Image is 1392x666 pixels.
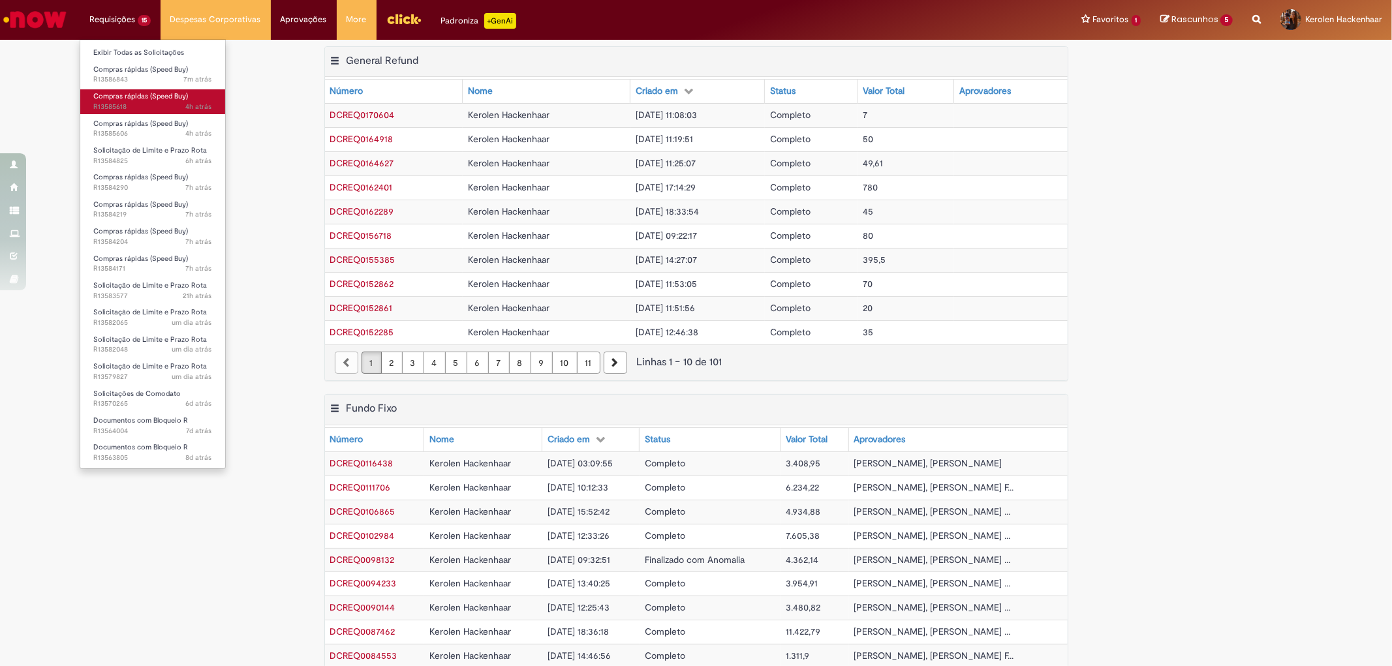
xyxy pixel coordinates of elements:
a: Aberto R13582065 : Solicitação de Limite e Prazo Rota [80,305,225,329]
div: Número [330,85,363,98]
span: Kerolen Hackenhaar [468,326,549,338]
a: Abrir Registro: DCREQ0090144 [330,601,395,613]
span: [DATE] 15:52:42 [548,506,610,517]
div: Linhas 1 − 10 de 101 [335,355,1058,370]
a: Abrir Registro: DCREQ0116438 [330,457,394,469]
a: Abrir Registro: DCREQ0162401 [330,181,393,193]
span: Kerolen Hackenhaar [429,554,511,566]
span: [DATE] 12:25:43 [548,601,610,613]
time: 01/10/2025 08:37:12 [186,264,212,273]
span: [PERSON_NAME], [PERSON_NAME] ... [854,530,1011,541]
a: Aberto R13584219 : Compras rápidas (Speed Buy) [80,198,225,222]
span: Kerolen Hackenhaar [429,481,511,493]
span: R13585618 [93,102,212,112]
a: Página 5 [445,352,467,374]
span: DCREQ0152862 [330,278,394,290]
time: 24/09/2025 16:23:36 [187,426,212,436]
span: Completo [645,577,685,589]
span: 3.954,91 [786,577,818,589]
a: Abrir Registro: DCREQ0106865 [330,506,395,517]
span: Kerolen Hackenhaar [468,205,549,217]
div: Aprovadores [854,433,906,446]
span: 50 [863,133,874,145]
span: Completo [770,254,811,265]
time: 30/09/2025 14:48:32 [172,344,212,354]
time: 01/10/2025 15:46:50 [184,74,212,84]
a: Próxima página [604,352,627,374]
span: Completo [645,457,685,469]
a: Página 9 [531,352,553,374]
span: 4h atrás [186,102,212,112]
span: 7h atrás [186,264,212,273]
a: Abrir Registro: DCREQ0084553 [330,650,397,661]
span: 70 [863,278,873,290]
span: R13584204 [93,237,212,247]
span: DCREQ0087462 [330,626,395,637]
span: [DATE] 12:46:38 [636,326,698,338]
span: DCREQ0098132 [330,554,395,566]
div: Aprovadores [959,85,1011,98]
span: DCREQ0162401 [330,181,393,193]
h2: Fundo Fixo [347,402,397,415]
span: Kerolen Hackenhaar [429,577,511,589]
div: Status [645,433,670,446]
div: Valor Total [863,85,905,98]
a: Abrir Registro: DCREQ0162289 [330,205,394,217]
span: 7 [863,109,868,121]
span: Kerolen Hackenhaar [1305,14,1382,25]
div: Criado em [548,433,590,446]
span: Completo [770,326,811,338]
a: Aberto R13585618 : Compras rápidas (Speed Buy) [80,89,225,114]
span: 45 [863,205,874,217]
div: Nome [429,433,454,446]
span: Kerolen Hackenhaar [468,230,549,241]
span: 4h atrás [186,129,212,138]
span: R13563805 [93,453,212,463]
span: Solicitações de Comodato [93,389,181,399]
span: Completo [770,109,811,121]
span: 7.605,38 [786,530,820,541]
a: Abrir Registro: DCREQ0152862 [330,278,394,290]
span: Requisições [89,13,135,26]
span: um dia atrás [172,344,212,354]
a: Abrir Registro: DCREQ0170604 [330,109,395,121]
span: Aprovações [281,13,327,26]
time: 30/09/2025 14:50:15 [172,318,212,327]
span: [DATE] 18:36:18 [548,626,609,637]
span: Completo [645,481,685,493]
span: Kerolen Hackenhaar [468,181,549,193]
a: Aberto R13584204 : Compras rápidas (Speed Buy) [80,224,225,249]
span: [DATE] 11:51:56 [636,302,695,314]
a: Abrir Registro: DCREQ0102984 [330,530,395,541]
nav: paginação [325,344,1068,380]
span: [PERSON_NAME], [PERSON_NAME] ... [854,554,1011,566]
a: Aberto R13586843 : Compras rápidas (Speed Buy) [80,63,225,87]
span: 1.311,9 [786,650,810,661]
span: 7h atrás [186,183,212,192]
a: Página 11 [577,352,600,374]
time: 30/09/2025 08:48:58 [172,372,212,382]
span: Kerolen Hackenhaar [429,626,511,637]
a: Página 1 [362,352,382,374]
span: R13586843 [93,74,212,85]
a: Abrir Registro: DCREQ0164627 [330,157,394,169]
span: Kerolen Hackenhaar [468,254,549,265]
time: 24/09/2025 15:53:13 [186,453,212,462]
a: Abrir Registro: DCREQ0156718 [330,230,392,241]
time: 01/10/2025 10:14:50 [186,156,212,166]
img: click_logo_yellow_360x200.png [386,9,422,29]
span: R13584171 [93,264,212,274]
span: Completo [645,530,685,541]
h2: General Refund [347,54,419,67]
span: [PERSON_NAME], [PERSON_NAME] ... [854,506,1011,517]
span: 7h atrás [186,209,212,219]
a: Abrir Registro: DCREQ0155385 [330,254,395,265]
span: 21h atrás [183,291,212,301]
span: 1 [1132,15,1141,26]
span: Despesas Corporativas [170,13,261,26]
a: Abrir Registro: DCREQ0111706 [330,481,391,493]
span: 395,5 [863,254,886,265]
span: [DATE] 14:46:56 [548,650,611,661]
span: [DATE] 18:33:54 [636,205,699,217]
a: Aberto R13579827 : Solicitação de Limite e Prazo Rota [80,359,225,384]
